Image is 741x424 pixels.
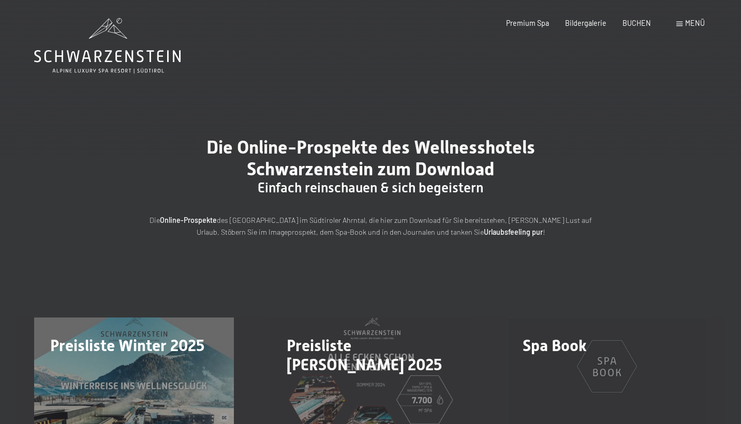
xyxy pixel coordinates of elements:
[565,19,606,27] a: Bildergalerie
[523,336,587,355] span: Spa Book
[50,336,204,355] span: Preisliste Winter 2025
[685,19,705,27] span: Menü
[484,228,543,236] strong: Urlaubsfeeling pur
[258,180,483,195] span: Einfach reinschauen & sich begeistern
[160,216,217,224] strong: Online-Prospekte
[506,19,549,27] a: Premium Spa
[623,19,651,27] a: BUCHEN
[206,137,535,179] span: Die Online-Prospekte des Wellnesshotels Schwarzenstein zum Download
[287,336,442,374] span: Preisliste [PERSON_NAME] 2025
[143,215,598,238] p: Die des [GEOGRAPHIC_DATA] im Südtiroler Ahrntal, die hier zum Download für Sie bereitstehen, [PER...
